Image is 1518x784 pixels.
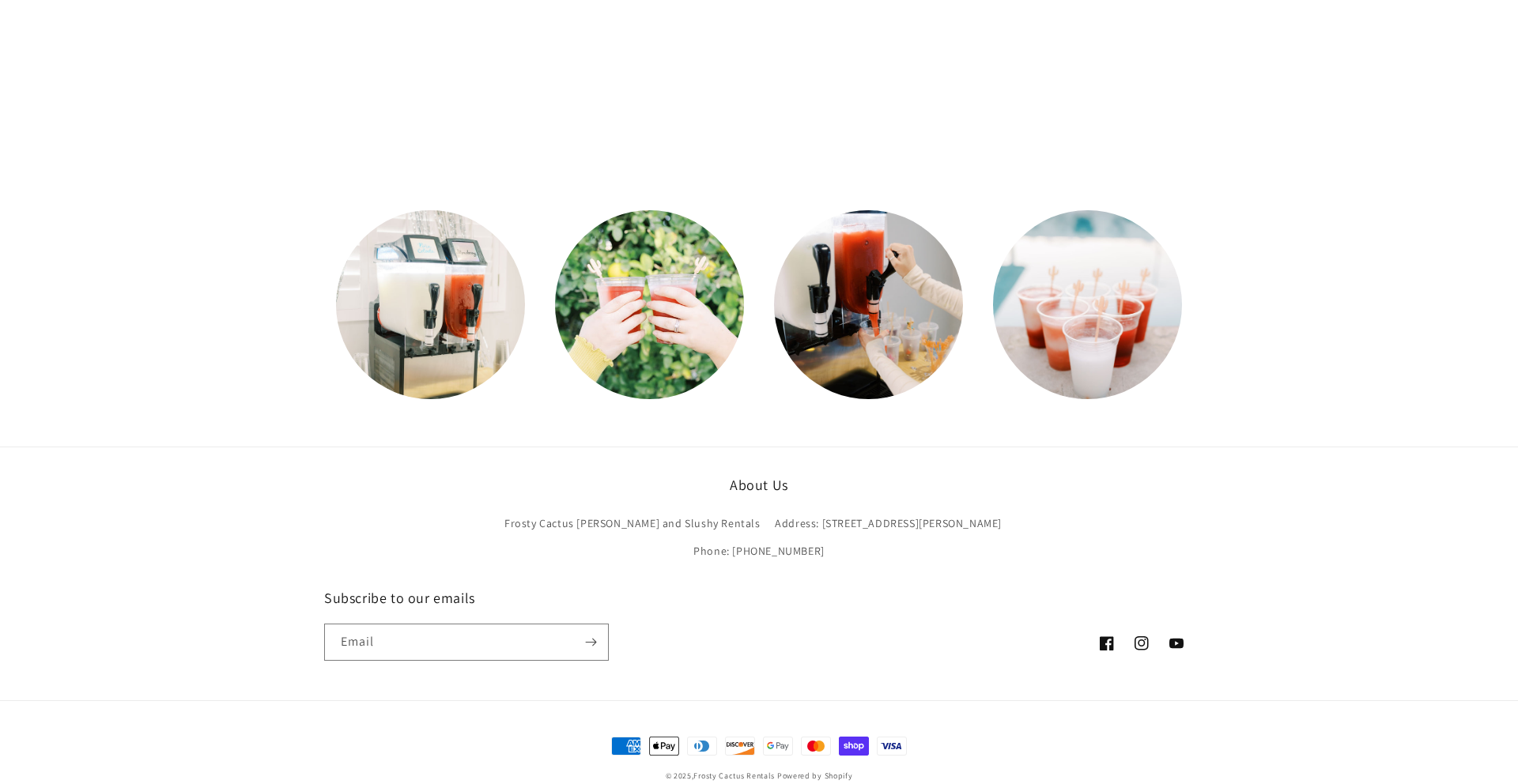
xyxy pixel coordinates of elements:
a: Phone: [PHONE_NUMBER] [693,537,825,565]
a: Frosty Cactus [PERSON_NAME] and Slushy Rentals [504,514,761,537]
small: © 2025, [666,771,776,781]
button: Subscribe [573,624,608,661]
a: Powered by Shopify [777,771,853,781]
input: Email [325,624,608,660]
a: Address: [STREET_ADDRESS][PERSON_NAME] [775,510,1002,537]
h2: Subscribe to our emails [324,589,759,607]
a: Frosty Cactus Rentals [693,771,775,781]
h2: About Us [459,476,1059,494]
